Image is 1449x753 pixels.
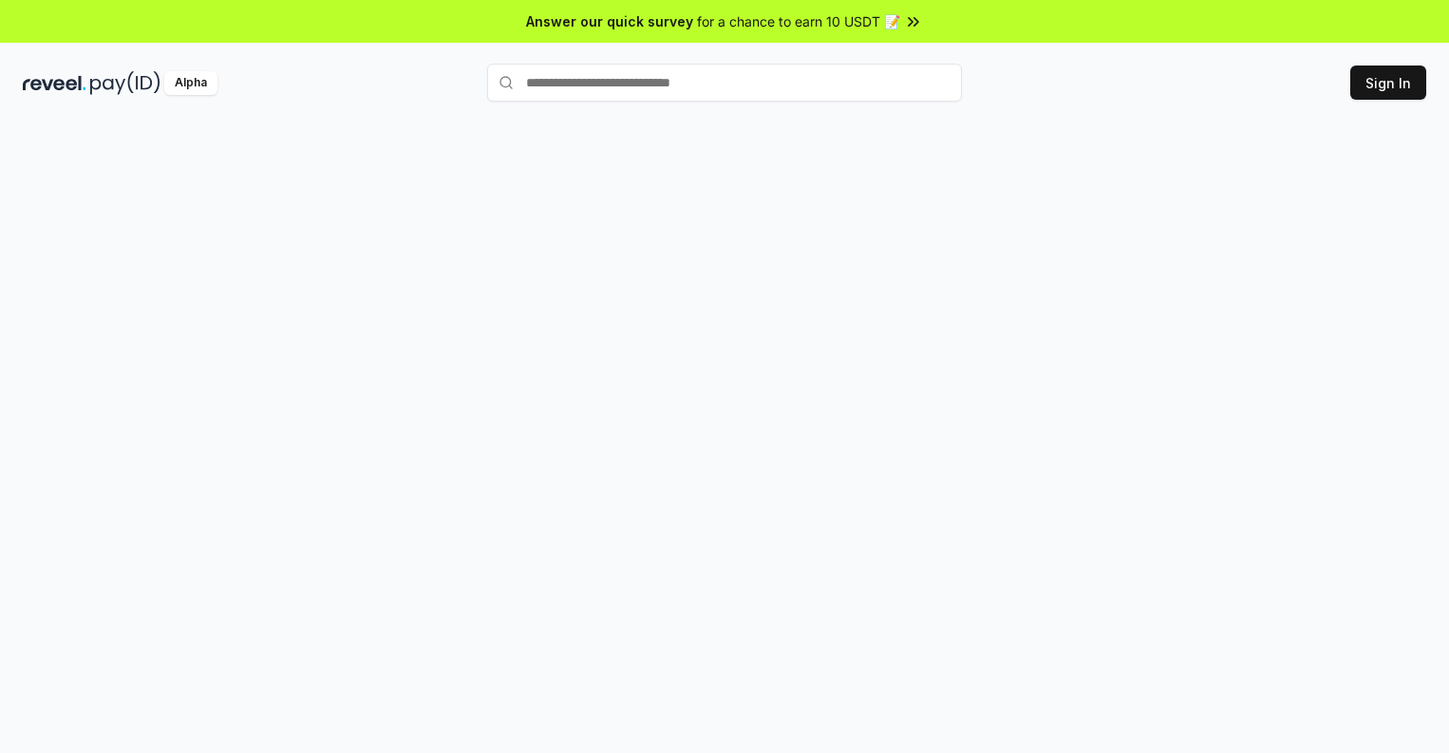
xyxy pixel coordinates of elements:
[164,71,217,95] div: Alpha
[697,11,900,31] span: for a chance to earn 10 USDT 📝
[90,71,160,95] img: pay_id
[23,71,86,95] img: reveel_dark
[526,11,693,31] span: Answer our quick survey
[1350,66,1426,100] button: Sign In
